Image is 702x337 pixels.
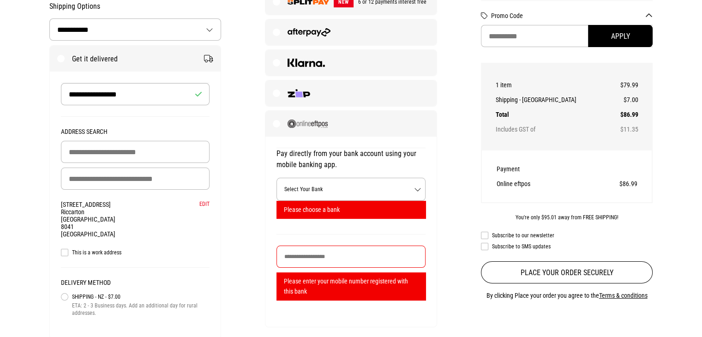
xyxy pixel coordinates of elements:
th: Online eftpos [497,176,588,191]
th: Total [496,107,612,122]
label: Subscribe to SMS updates [481,243,653,250]
img: Afterpay [288,28,330,36]
th: Includes GST of [496,122,612,137]
input: Recipient Name [61,83,210,105]
th: Payment [497,162,588,176]
button: Open LiveChat chat widget [7,4,35,31]
a: Terms & conditions [599,292,648,299]
td: $79.99 [612,78,638,92]
div: You're only $95.01 away from FREE SHIPPING! [481,214,653,221]
legend: Delivery Method [61,279,210,292]
input: Building Name (Optional) [61,141,210,163]
img: Zip [288,89,310,97]
button: Edit [199,201,210,207]
div: Please choose a bank [276,201,426,218]
label: Subscribe to our newsletter [481,232,653,239]
div: [STREET_ADDRESS] Riccarton [GEOGRAPHIC_DATA] 8041 [GEOGRAPHIC_DATA] [61,201,210,238]
span: ETA: 2 - 3 Business days. Add an additional day for rural addresses. [72,302,210,317]
button: Place your order securely [481,261,653,283]
select: Country [50,19,221,40]
label: This is a work address [61,249,210,256]
img: Online EFTPOS [288,120,328,128]
input: Promo Code [481,25,653,47]
th: 1 item [496,78,612,92]
label: Get it delivered [50,46,221,72]
input: Your Mobile Number [276,246,426,268]
span: Shipping - NZ - $7.00 [72,292,210,302]
td: $7.00 [612,92,638,107]
input: Delivery Address [61,168,210,190]
img: Klarna [288,59,325,67]
th: Shipping - [GEOGRAPHIC_DATA] [496,92,612,107]
td: $11.35 [612,122,638,137]
span: Select Your Bank [277,178,425,200]
h2: Shipping Options [49,2,222,11]
td: $86.99 [588,176,637,191]
legend: Address Search [61,128,210,141]
td: $86.99 [612,107,638,122]
p: Pay directly from your bank account using your mobile banking app. [276,148,426,170]
button: Apply [588,25,653,47]
button: Promo Code [491,12,653,19]
div: Please enter your mobile number registered with this bank [276,272,426,300]
p: By clicking Place your order you agree to the [481,290,653,301]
